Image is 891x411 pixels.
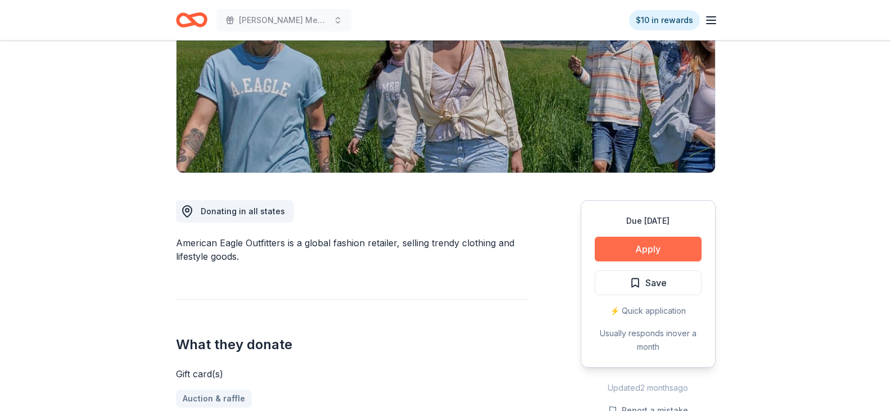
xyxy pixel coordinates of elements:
button: Save [595,270,702,295]
span: Save [645,275,667,290]
div: Usually responds in over a month [595,327,702,354]
button: Apply [595,237,702,261]
a: $10 in rewards [629,10,700,30]
a: Auction & raffle [176,390,252,408]
div: Gift card(s) [176,367,527,381]
h2: What they donate [176,336,527,354]
div: ⚡️ Quick application [595,304,702,318]
span: [PERSON_NAME] Memorial Golf Tournament [239,13,329,27]
a: Home [176,7,207,33]
div: Updated 2 months ago [581,381,716,395]
div: American Eagle Outfitters is a global fashion retailer, selling trendy clothing and lifestyle goods. [176,236,527,263]
button: [PERSON_NAME] Memorial Golf Tournament [216,9,351,31]
div: Due [DATE] [595,214,702,228]
span: Donating in all states [201,206,285,216]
